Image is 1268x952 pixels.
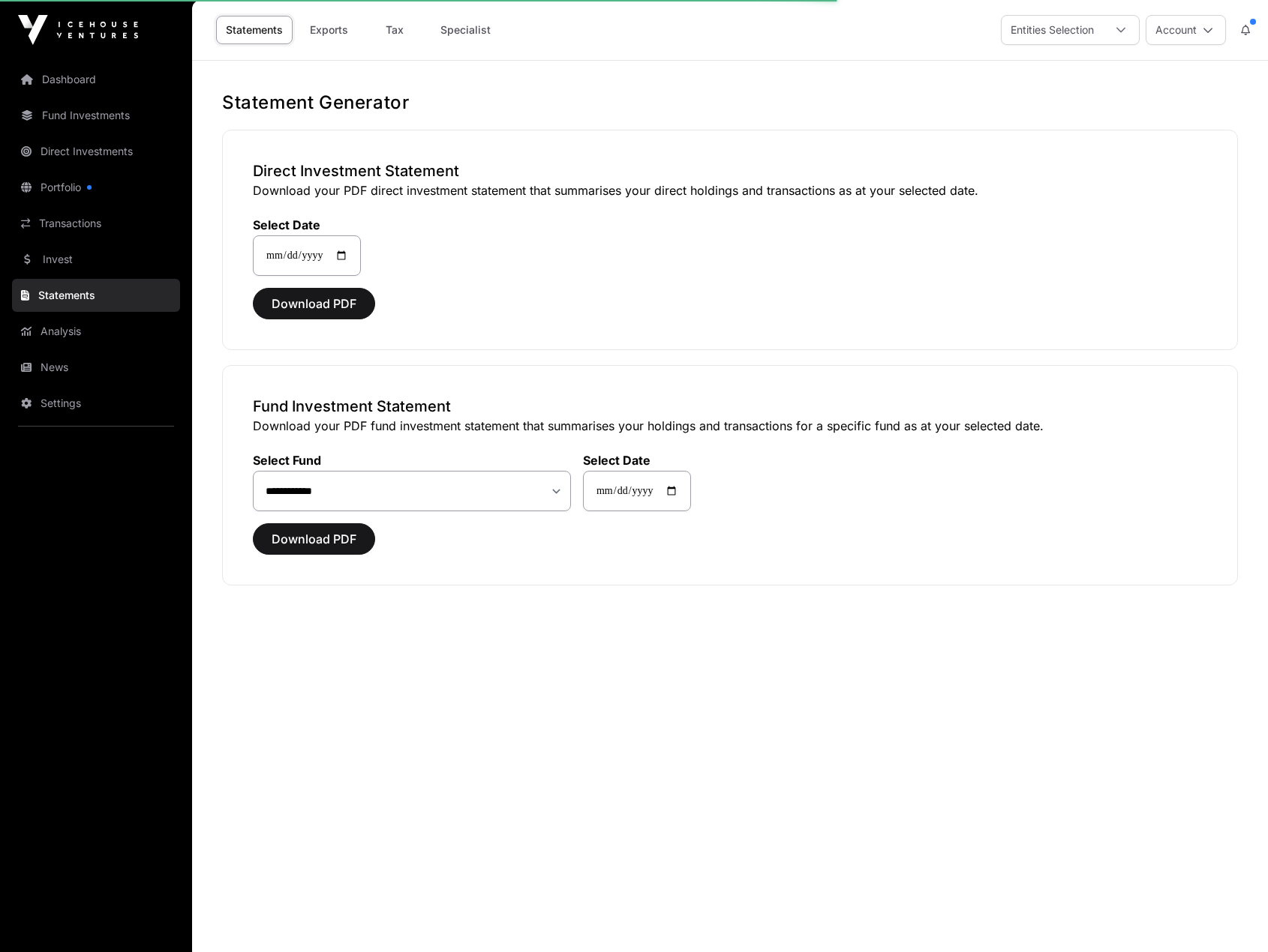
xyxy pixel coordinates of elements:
a: Download PDF [253,538,375,553]
h3: Direct Investment Statement [253,160,1207,181]
p: Download your PDF fund investment statement that summarises your holdings and transactions for a ... [253,417,1207,435]
a: News [12,351,180,384]
label: Select Date [583,453,691,468]
p: Download your PDF direct investment statement that summarises your direct holdings and transactio... [253,181,1207,199]
span: Download PDF [272,530,356,548]
a: Statements [216,16,293,44]
a: Exports [299,16,359,44]
button: Account [1146,15,1226,45]
button: Download PDF [253,523,375,555]
a: Transactions [12,207,180,240]
a: Invest [12,243,180,276]
iframe: Chat Widget [1193,880,1268,952]
a: Portfolio [12,171,180,204]
a: Specialist [431,16,500,44]
a: Settings [12,387,180,420]
a: Direct Investments [12,135,180,168]
img: Icehouse Ventures Logo [18,15,138,45]
div: Entities Selection [1002,16,1103,44]
span: Download PDF [272,295,356,313]
label: Select Fund [253,453,571,468]
a: Analysis [12,315,180,348]
a: Fund Investments [12,99,180,132]
a: Download PDF [253,303,375,318]
a: Statements [12,279,180,312]
a: Dashboard [12,63,180,96]
label: Select Date [253,217,361,232]
button: Download PDF [253,288,375,319]
h1: Statement Generator [222,91,1238,115]
a: Tax [365,16,425,44]
h3: Fund Investment Statement [253,396,1207,417]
